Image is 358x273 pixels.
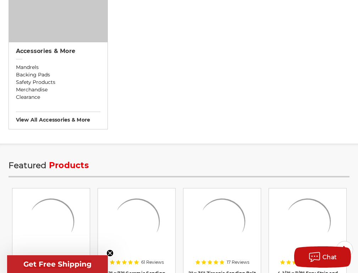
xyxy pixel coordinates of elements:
button: Chat [294,246,351,268]
button: Close teaser [106,250,114,257]
a: Mandrels [16,64,100,71]
a: Backing Pads [16,71,100,79]
span: Get Free Shipping [23,260,92,268]
span: Chat [323,254,337,261]
h2: Accessories & More [16,48,100,55]
img: aluminum oxide 8x19 sanding belt [17,193,85,250]
span: Products [49,160,89,170]
div: Get Free ShippingClose teaser [7,255,108,273]
span: Featured [9,160,47,170]
a: Clearance [16,93,100,101]
a: Safety Products [16,79,100,86]
img: 2" x 36" Zirconia Pipe Sanding Belt [188,193,256,250]
img: 2" x 72" Ceramic Pipe Sanding Belt [103,193,170,250]
button: Next [336,241,353,258]
h3: View All accessories & more [16,112,100,123]
a: Merchandise [16,86,100,93]
img: 4-1/2" x 7/8" Easy Strip and Clean Disc [274,193,341,250]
